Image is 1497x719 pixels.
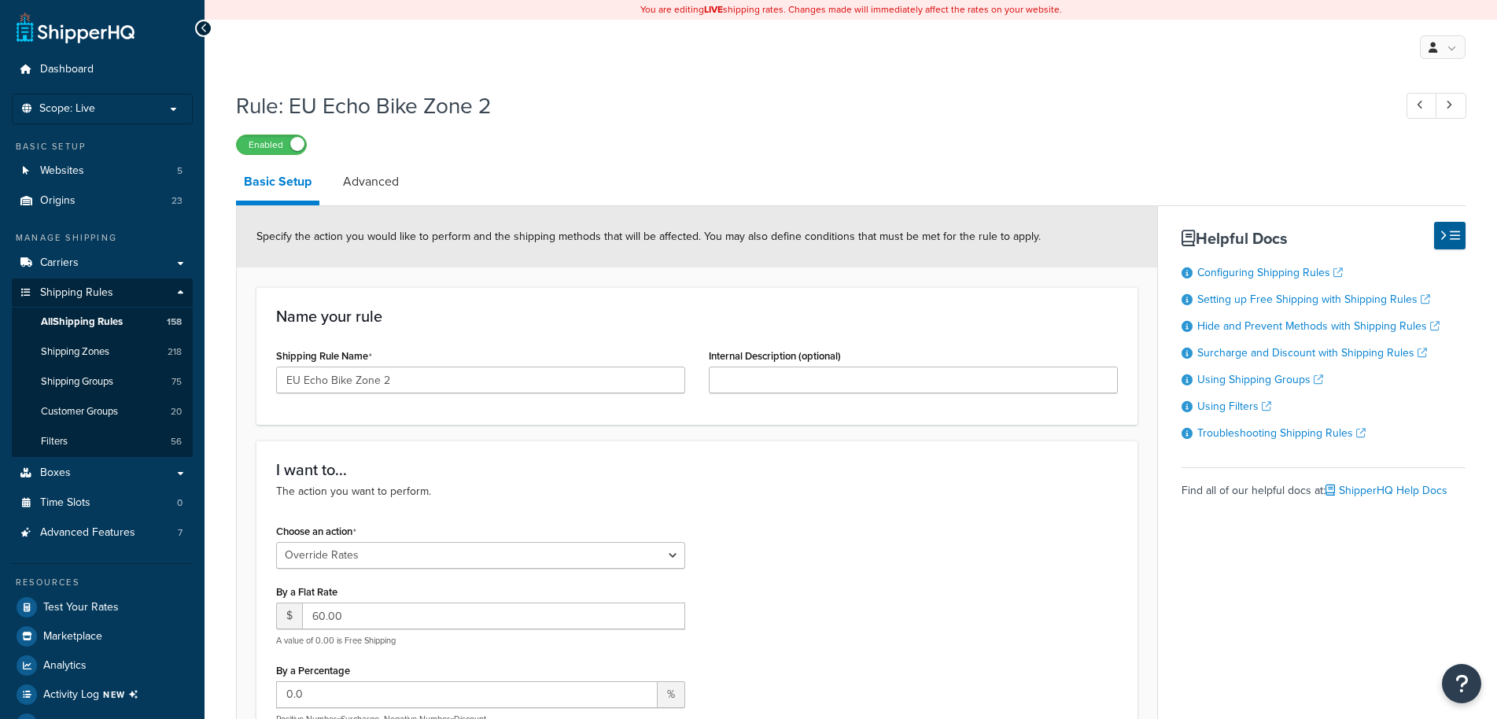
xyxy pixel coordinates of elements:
span: Marketplace [43,630,102,643]
li: Websites [12,157,193,186]
p: A value of 0.00 is Free Shipping [276,635,685,647]
a: Time Slots0 [12,489,193,518]
span: Analytics [43,659,87,673]
span: Shipping Zones [41,345,109,359]
li: Advanced Features [12,518,193,548]
li: Time Slots [12,489,193,518]
a: ShipperHQ Help Docs [1326,482,1447,499]
li: Shipping Zones [12,337,193,367]
label: Internal Description (optional) [709,350,841,362]
span: Customer Groups [41,405,118,418]
li: Origins [12,186,193,216]
a: Shipping Rules [12,278,193,308]
label: Shipping Rule Name [276,350,372,363]
a: Advanced Features7 [12,518,193,548]
li: Shipping Groups [12,367,193,396]
a: Customer Groups20 [12,397,193,426]
span: Specify the action you would like to perform and the shipping methods that will be affected. You ... [256,228,1041,245]
span: Carriers [40,256,79,270]
div: Manage Shipping [12,231,193,245]
a: Hide and Prevent Methods with Shipping Rules [1197,318,1440,334]
b: LIVE [704,2,723,17]
div: Find all of our helpful docs at: [1182,467,1466,502]
a: Activity LogNEW [12,680,193,709]
span: 0 [177,496,183,510]
div: Resources [12,576,193,589]
span: 5 [177,164,183,178]
span: 218 [168,345,182,359]
a: Using Shipping Groups [1197,371,1323,388]
span: 20 [171,405,182,418]
h3: Name your rule [276,308,1118,325]
li: Filters [12,427,193,456]
h3: Helpful Docs [1182,230,1466,247]
label: Choose an action [276,525,356,538]
button: Hide Help Docs [1434,222,1466,249]
label: By a Flat Rate [276,586,337,598]
span: Advanced Features [40,526,135,540]
span: All Shipping Rules [41,315,123,329]
a: Using Filters [1197,398,1271,415]
label: By a Percentage [276,665,350,677]
a: Troubleshooting Shipping Rules [1197,425,1366,441]
a: Analytics [12,651,193,680]
a: Shipping Zones218 [12,337,193,367]
span: Filters [41,435,68,448]
span: Test Your Rates [43,601,119,614]
a: Boxes [12,459,193,488]
span: 23 [171,194,183,208]
a: Surcharge and Discount with Shipping Rules [1197,345,1427,361]
li: Customer Groups [12,397,193,426]
a: Basic Setup [236,163,319,205]
span: Websites [40,164,84,178]
h1: Rule: EU Echo Bike Zone 2 [236,90,1377,121]
span: 7 [178,526,183,540]
span: Boxes [40,466,71,480]
h3: I want to... [276,461,1118,478]
a: Configuring Shipping Rules [1197,264,1343,281]
a: Shipping Groups75 [12,367,193,396]
a: Advanced [335,163,407,201]
a: Websites5 [12,157,193,186]
a: Dashboard [12,55,193,84]
span: Dashboard [40,63,94,76]
label: Enabled [237,135,306,154]
a: AllShipping Rules158 [12,308,193,337]
span: Origins [40,194,76,208]
span: 56 [171,435,182,448]
a: Previous Record [1407,93,1437,119]
span: Shipping Groups [41,375,113,389]
a: Filters56 [12,427,193,456]
a: Origins23 [12,186,193,216]
div: Basic Setup [12,140,193,153]
span: 158 [167,315,182,329]
a: Setting up Free Shipping with Shipping Rules [1197,291,1430,308]
span: Activity Log [43,684,145,705]
a: Test Your Rates [12,593,193,621]
a: Next Record [1436,93,1466,119]
li: Shipping Rules [12,278,193,458]
p: The action you want to perform. [276,483,1118,500]
li: [object Object] [12,680,193,709]
span: Time Slots [40,496,90,510]
span: $ [276,603,302,629]
span: Shipping Rules [40,286,113,300]
button: Open Resource Center [1442,664,1481,703]
a: Marketplace [12,622,193,651]
span: NEW [103,688,145,701]
span: Scope: Live [39,102,95,116]
span: 75 [171,375,182,389]
span: % [658,681,685,708]
a: Carriers [12,249,193,278]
